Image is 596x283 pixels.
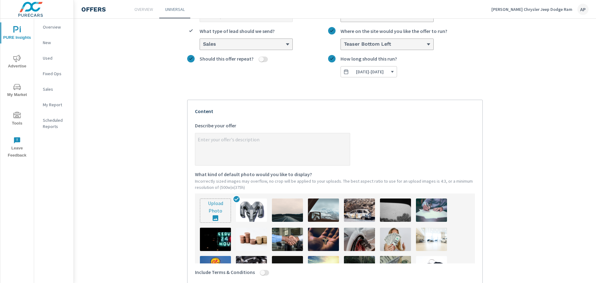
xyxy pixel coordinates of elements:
[34,22,74,32] div: Overview
[195,122,236,129] span: Describe your offer
[356,69,384,75] span: [DATE] - [DATE]
[308,256,339,279] img: description
[416,199,447,222] img: description
[43,117,69,130] p: Scheduled Reports
[43,86,69,92] p: Sales
[380,228,411,251] img: description
[2,26,32,41] span: PURE Insights
[202,42,203,47] input: What type of lead should we send?
[34,38,74,47] div: New
[195,268,255,276] span: Include Terms & Conditions
[195,107,475,115] p: Content
[43,24,69,30] p: Overview
[34,100,74,109] div: My Report
[34,69,74,78] div: Fixed Ops
[81,6,106,13] h4: Offers
[2,112,32,127] span: Tools
[2,137,32,159] span: Leave Feedback
[2,55,32,70] span: Advertise
[195,134,350,165] textarea: Describe your offer
[236,228,267,251] img: description
[34,116,74,131] div: Scheduled Reports
[236,199,267,222] img: description
[2,83,32,98] span: My Market
[195,178,475,190] p: Incorrectly sized images may overflow, no crop will be applied to your uploads. The best aspect r...
[341,66,397,77] button: How long should this run?
[43,55,69,61] p: Used
[344,41,391,47] h6: Teaser Bottom Left
[43,71,69,77] p: Fixed Ops
[416,228,447,251] img: description
[34,84,74,94] div: Sales
[203,41,216,47] h6: Sales
[577,4,589,15] div: AP
[343,42,344,47] input: Where on the site would you like the offer to run?
[308,228,339,251] img: description
[200,228,231,251] img: description
[308,199,339,222] img: description
[195,171,312,178] span: What kind of default photo would you like to display?
[43,102,69,108] p: My Report
[0,19,34,162] div: nav menu
[416,256,447,279] img: description
[272,228,303,251] img: description
[341,55,397,62] span: How long should this run?
[200,27,275,35] span: What type of lead should we send?
[260,270,265,276] button: Include Terms & Conditions
[344,228,375,251] img: description
[200,55,254,62] span: Should this offer repeat?
[344,256,375,279] img: description
[491,7,572,12] p: [PERSON_NAME] Chrysler Jeep Dodge Ram
[165,6,185,12] p: Universal
[341,27,447,35] span: Where on the site would you like the offer to run?
[344,199,375,222] img: description
[259,57,264,62] button: Should this offer repeat?
[34,53,74,63] div: Used
[200,256,231,279] img: description
[272,256,303,279] img: description
[380,199,411,222] img: description
[272,199,303,222] img: description
[134,6,153,12] p: Overview
[43,39,69,46] p: New
[236,256,267,279] img: description
[380,256,411,279] img: description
